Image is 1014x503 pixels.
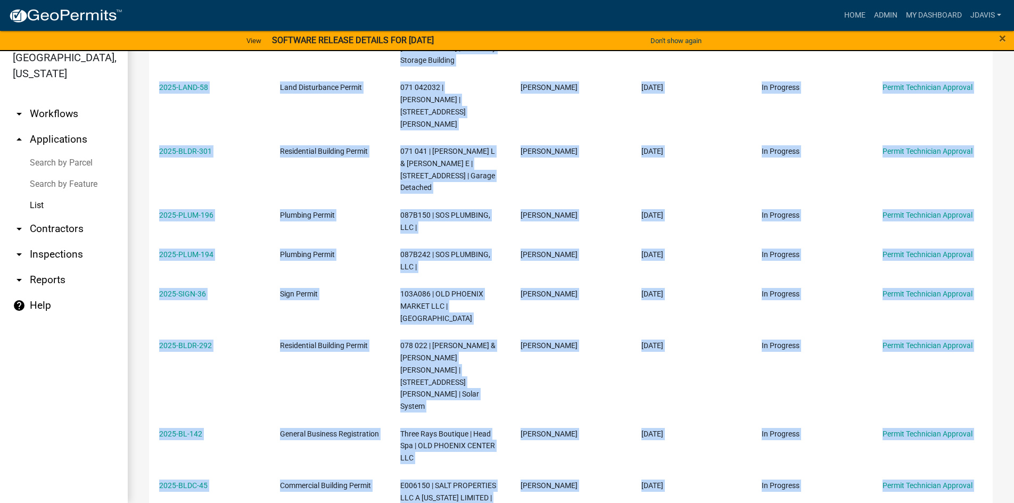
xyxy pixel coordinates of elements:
[641,83,663,92] span: 09/30/2025
[883,341,972,350] a: Permit Technician Approval
[13,274,26,286] i: arrow_drop_down
[641,250,663,259] span: 09/29/2025
[280,290,318,298] span: Sign Permit
[762,250,799,259] span: In Progress
[159,211,213,219] a: 2025-PLUM-196
[280,341,368,350] span: Residential Building Permit
[242,32,266,50] a: View
[883,147,972,155] a: Permit Technician Approval
[159,341,212,350] a: 2025-BLDR-292
[521,83,578,92] span: Lucynthia Ellis
[641,147,663,155] span: 09/29/2025
[521,341,578,350] span: Matthew Thomas Markham
[280,147,368,155] span: Residential Building Permit
[521,430,578,438] span: Mallory Fitzgerald
[400,83,466,128] span: 071 042032 | Lucynthia Ellis | 113 SUGAR WOODS DR
[883,211,972,219] a: Permit Technician Approval
[641,430,663,438] span: 09/25/2025
[762,211,799,219] span: In Progress
[762,341,799,350] span: In Progress
[521,290,578,298] span: Erika Bodzy
[400,290,483,323] span: 103A086 | OLD PHOENIX MARKET LLC | OLD PHOENIX RD
[400,341,496,410] span: 078 022 | MORALES JOSE J & MARIA G GALVAN CRUZ | 175 WILSON RD | Solar System
[521,250,578,259] span: Sergio Monjaras
[521,211,578,219] span: Sergio Monjaras
[883,290,972,298] a: Permit Technician Approval
[521,147,578,155] span: Ralph
[840,5,870,26] a: Home
[762,83,799,92] span: In Progress
[280,481,371,490] span: Commercial Building Permit
[400,250,490,271] span: 087B242 | SOS PLUMBING, LLC |
[641,481,663,490] span: 09/07/2025
[400,147,495,192] span: 071 041 | PAYNE RALPH L & DEBRA E | 109 N SUGAR CREEK RD | Garage Detached
[400,430,495,463] span: Three Rays Boutique | Head Spa | OLD PHOENIX CENTER LLC
[646,32,706,50] button: Don't show again
[521,481,578,490] span: Bobby Holcomb
[159,430,202,438] a: 2025-BL-142
[13,299,26,312] i: help
[280,430,379,438] span: General Business Registration
[159,83,208,92] a: 2025-LAND-58
[13,108,26,120] i: arrow_drop_down
[762,481,799,490] span: In Progress
[13,133,26,146] i: arrow_drop_up
[870,5,902,26] a: Admin
[762,430,799,438] span: In Progress
[280,83,362,92] span: Land Disturbance Permit
[280,211,335,219] span: Plumbing Permit
[999,32,1006,45] button: Close
[999,31,1006,46] span: ×
[762,147,799,155] span: In Progress
[280,250,335,259] span: Plumbing Permit
[641,290,663,298] span: 09/28/2025
[400,211,490,232] span: 087B150 | SOS PLUMBING, LLC |
[883,430,972,438] a: Permit Technician Approval
[159,481,208,490] a: 2025-BLDC-45
[762,290,799,298] span: In Progress
[159,147,212,155] a: 2025-BLDR-301
[883,250,972,259] a: Permit Technician Approval
[641,341,663,350] span: 09/26/2025
[272,35,434,45] strong: SOFTWARE RELEASE DETAILS FOR [DATE]
[641,211,663,219] span: 09/29/2025
[902,5,966,26] a: My Dashboard
[159,250,213,259] a: 2025-PLUM-194
[13,222,26,235] i: arrow_drop_down
[883,83,972,92] a: Permit Technician Approval
[159,290,206,298] a: 2025-SIGN-36
[13,248,26,261] i: arrow_drop_down
[966,5,1005,26] a: jdavis
[883,481,972,490] a: Permit Technician Approval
